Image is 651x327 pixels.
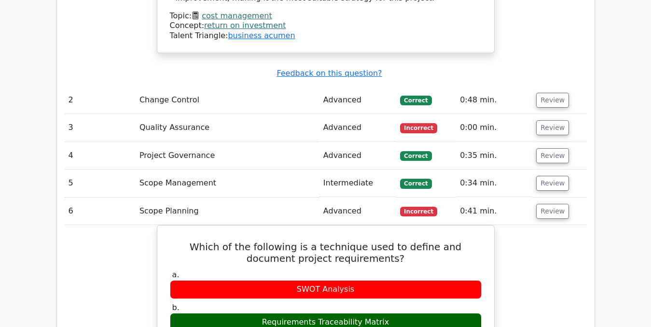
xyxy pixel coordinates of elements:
td: 0:41 min. [456,198,532,225]
td: Scope Planning [136,198,319,225]
td: Scope Management [136,170,319,197]
td: 0:00 min. [456,114,532,142]
span: a. [172,270,180,279]
td: 0:35 min. [456,142,532,170]
td: Project Governance [136,142,319,170]
span: Incorrect [400,207,437,216]
td: Quality Assurance [136,114,319,142]
span: Correct [400,96,431,105]
a: Feedback on this question? [277,69,382,78]
span: Correct [400,179,431,188]
div: Topic: [170,11,482,21]
a: return on investment [204,21,286,30]
td: 3 [65,114,136,142]
div: Concept: [170,21,482,31]
div: Talent Triangle: [170,11,482,41]
button: Review [536,176,569,191]
td: Advanced [319,142,396,170]
span: b. [172,303,180,312]
span: Incorrect [400,123,437,133]
a: business acumen [228,31,295,40]
td: 4 [65,142,136,170]
td: 2 [65,86,136,114]
button: Review [536,204,569,219]
button: Review [536,148,569,163]
h5: Which of the following is a technique used to define and document project requirements? [169,241,483,264]
td: 5 [65,170,136,197]
td: Advanced [319,114,396,142]
td: Advanced [319,86,396,114]
span: Correct [400,151,431,161]
a: cost management [202,11,272,20]
td: 0:34 min. [456,170,532,197]
td: Advanced [319,198,396,225]
td: 6 [65,198,136,225]
button: Review [536,120,569,135]
td: Intermediate [319,170,396,197]
button: Review [536,93,569,108]
td: 0:48 min. [456,86,532,114]
td: Change Control [136,86,319,114]
div: SWOT Analysis [170,280,482,299]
